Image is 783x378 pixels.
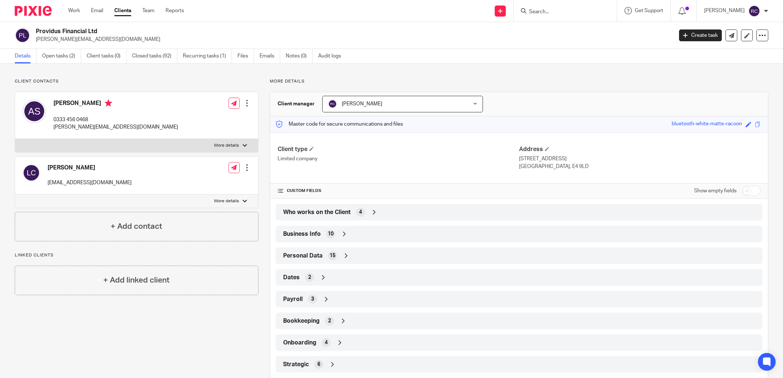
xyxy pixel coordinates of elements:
[283,274,300,281] span: Dates
[103,274,170,286] h4: + Add linked client
[283,339,316,347] span: Onboarding
[15,28,30,43] img: svg%3E
[748,5,760,17] img: svg%3E
[318,49,347,63] a: Audit logs
[166,7,184,14] a: Reports
[132,49,177,63] a: Closed tasks (92)
[519,163,761,170] p: [GEOGRAPHIC_DATA], E4 9LD
[68,7,80,14] a: Work
[91,7,103,14] a: Email
[15,49,36,63] a: Details
[142,7,154,14] a: Team
[22,164,40,182] img: svg%3E
[22,99,46,123] img: svg%3E
[278,146,519,153] h4: Client type
[260,49,280,63] a: Emails
[311,295,314,303] span: 3
[283,230,321,238] span: Business Info
[317,361,320,368] span: 6
[53,123,178,131] p: [PERSON_NAME][EMAIL_ADDRESS][DOMAIN_NAME]
[283,317,320,325] span: Bookkeeping
[278,188,519,194] h4: CUSTOM FIELDS
[53,116,178,123] p: 0333 456 0468
[278,100,315,108] h3: Client manager
[283,295,303,303] span: Payroll
[528,9,595,15] input: Search
[114,7,131,14] a: Clients
[330,252,335,259] span: 15
[694,187,737,195] label: Show empty fields
[679,29,722,41] a: Create task
[328,230,334,238] span: 10
[308,274,311,281] span: 2
[672,120,742,129] div: bluetooth-white-matte-racoon
[15,252,258,258] p: Linked clients
[635,8,663,13] span: Get Support
[87,49,126,63] a: Client tasks (0)
[53,99,178,109] h4: [PERSON_NAME]
[283,252,323,260] span: Personal Data
[283,209,351,216] span: Who works on the Client
[519,155,761,162] p: [STREET_ADDRESS]
[214,198,239,204] p: More details
[15,78,258,84] p: Client contacts
[48,164,132,172] h4: [PERSON_NAME]
[237,49,254,63] a: Files
[183,49,232,63] a: Recurring tasks (1)
[283,361,309,368] span: Strategic
[214,143,239,148] p: More details
[15,6,52,16] img: Pixie
[328,317,331,325] span: 2
[519,146,761,153] h4: Address
[286,49,313,63] a: Notes (0)
[48,179,132,186] p: [EMAIL_ADDRESS][DOMAIN_NAME]
[278,155,519,162] p: Limited company
[704,7,745,14] p: [PERSON_NAME]
[111,221,162,232] h4: + Add contact
[105,99,112,107] i: Primary
[328,99,337,108] img: svg%3E
[42,49,81,63] a: Open tasks (2)
[270,78,768,84] p: More details
[36,36,668,43] p: [PERSON_NAME][EMAIL_ADDRESS][DOMAIN_NAME]
[325,339,328,346] span: 4
[359,209,362,216] span: 4
[342,101,382,106] span: [PERSON_NAME]
[36,28,542,35] h2: Providus Financial Ltd
[276,120,403,128] p: Master code for secure communications and files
